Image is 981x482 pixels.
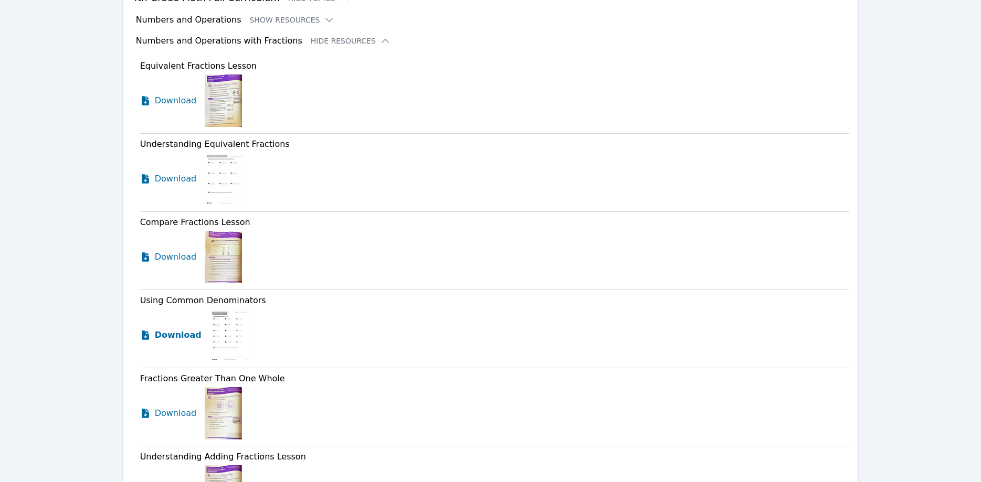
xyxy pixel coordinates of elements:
[210,309,250,361] img: Using Common Denominators
[140,231,197,283] a: Download
[140,373,285,383] span: Fractions Greater Than One Whole
[249,15,334,25] button: Show Resources
[140,153,197,205] a: Download
[205,153,245,205] img: Understanding Equivalent Fractions
[140,139,290,149] span: Understanding Equivalent Fractions
[155,94,197,107] span: Download
[140,61,257,71] span: Equivalent Fractions Lesson
[136,14,241,26] h3: Numbers and Operations
[155,251,197,263] span: Download
[140,217,250,227] span: Compare Fractions Lesson
[205,387,242,440] img: Fractions Greater Than One Whole
[205,74,242,127] img: Equivalent Fractions Lesson
[136,35,302,47] h3: Numbers and Operations with Fractions
[140,309,202,361] a: Download
[140,74,197,127] a: Download
[155,329,202,341] span: Download
[140,387,197,440] a: Download
[311,36,391,46] button: Hide Resources
[155,407,197,420] span: Download
[205,231,242,283] img: Compare Fractions Lesson
[140,452,306,462] span: Understanding Adding Fractions Lesson
[155,173,197,185] span: Download
[140,295,266,305] span: Using Common Denominators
